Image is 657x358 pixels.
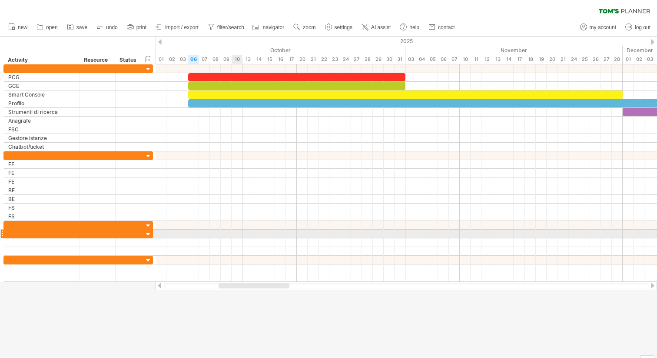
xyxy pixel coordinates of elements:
div: Wednesday, 22 October 2025 [319,55,329,64]
span: filter/search [217,24,244,30]
span: contact [438,24,455,30]
div: Thursday, 13 November 2025 [492,55,503,64]
a: print [125,22,149,33]
div: Wednesday, 5 November 2025 [427,55,438,64]
div: FSC [8,125,75,134]
div: Tuesday, 25 November 2025 [579,55,590,64]
div: Wednesday, 26 November 2025 [590,55,601,64]
div: Monday, 24 November 2025 [568,55,579,64]
div: PCG [8,73,75,81]
div: Monday, 13 October 2025 [242,55,253,64]
span: zoom [303,24,315,30]
div: Thursday, 20 November 2025 [547,55,557,64]
div: Tuesday, 4 November 2025 [416,55,427,64]
a: zoom [291,22,318,33]
div: Wednesday, 1 October 2025 [156,55,166,64]
span: navigator [263,24,284,30]
div: Thursday, 6 November 2025 [438,55,449,64]
div: BE [8,186,75,194]
div: Wednesday, 12 November 2025 [481,55,492,64]
span: settings [335,24,352,30]
span: new [18,24,27,30]
div: Monday, 17 November 2025 [514,55,525,64]
div: Wednesday, 19 November 2025 [536,55,547,64]
div: GCE [8,82,75,90]
div: Tuesday, 14 October 2025 [253,55,264,64]
div: Thursday, 9 October 2025 [221,55,232,64]
div: Thursday, 2 October 2025 [166,55,177,64]
div: Friday, 21 November 2025 [557,55,568,64]
div: BE [8,195,75,203]
div: Smart Console [8,90,75,99]
div: Chatbot/ticket [8,143,75,151]
span: my account [590,24,616,30]
span: log out [635,24,650,30]
a: help [398,22,422,33]
div: FE [8,177,75,186]
div: Monday, 10 November 2025 [460,55,471,64]
div: Monday, 27 October 2025 [351,55,362,64]
div: Gestore istanze [8,134,75,142]
a: save [65,22,90,33]
div: Profilo [8,99,75,107]
div: Friday, 7 November 2025 [449,55,460,64]
div: Friday, 14 November 2025 [503,55,514,64]
a: AI assist [359,22,393,33]
div: Thursday, 27 November 2025 [601,55,612,64]
div: Friday, 17 October 2025 [286,55,297,64]
div: Monday, 20 October 2025 [297,55,308,64]
div: Tuesday, 2 December 2025 [634,55,644,64]
div: Friday, 10 October 2025 [232,55,242,64]
span: save [76,24,87,30]
a: filter/search [206,22,247,33]
span: help [409,24,419,30]
div: Friday, 28 November 2025 [612,55,623,64]
div: Monday, 3 November 2025 [405,55,416,64]
div: Anagrafe [8,117,75,125]
div: Tuesday, 21 October 2025 [308,55,319,64]
a: open [34,22,60,33]
span: AI assist [371,24,391,30]
span: print [136,24,146,30]
div: Thursday, 16 October 2025 [275,55,286,64]
div: Tuesday, 28 October 2025 [362,55,373,64]
a: contact [426,22,458,33]
div: October 2025 [156,46,405,55]
div: Friday, 3 October 2025 [177,55,188,64]
div: Strumenti di ricerca [8,108,75,116]
div: Tuesday, 18 November 2025 [525,55,536,64]
div: Tuesday, 7 October 2025 [199,55,210,64]
div: Status [119,56,139,64]
div: FE [8,160,75,168]
a: import / export [153,22,201,33]
a: new [6,22,30,33]
div: Show Legend [640,355,654,358]
div: Friday, 31 October 2025 [395,55,405,64]
a: log out [623,22,653,33]
div: FE [8,169,75,177]
div: FS [8,212,75,221]
span: import / export [165,24,199,30]
div: Activity [8,56,75,64]
span: undo [106,24,118,30]
div: FS [8,204,75,212]
div: Wednesday, 15 October 2025 [264,55,275,64]
a: navigator [251,22,287,33]
a: settings [323,22,355,33]
div: Wednesday, 8 October 2025 [210,55,221,64]
div: Wednesday, 3 December 2025 [644,55,655,64]
div: Resource [84,56,110,64]
div: Monday, 1 December 2025 [623,55,634,64]
div: Thursday, 30 October 2025 [384,55,395,64]
div: Tuesday, 11 November 2025 [471,55,481,64]
div: Thursday, 23 October 2025 [329,55,340,64]
div: November 2025 [405,46,623,55]
a: my account [578,22,619,33]
div: Friday, 24 October 2025 [340,55,351,64]
a: undo [94,22,120,33]
div: Monday, 6 October 2025 [188,55,199,64]
div: Wednesday, 29 October 2025 [373,55,384,64]
span: open [46,24,58,30]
